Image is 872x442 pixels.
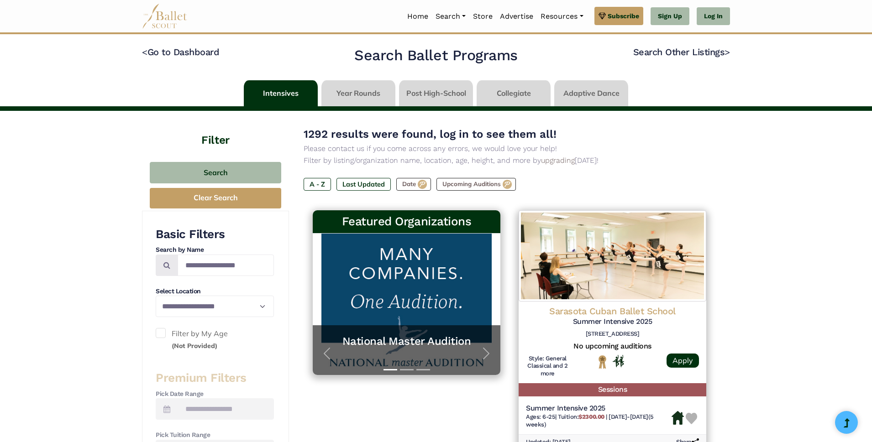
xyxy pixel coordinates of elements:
[552,80,630,106] li: Adaptive Dance
[242,80,320,106] li: Intensives
[156,328,274,351] label: Filter by My Age
[667,354,699,368] a: Apply
[396,178,431,191] label: Date
[725,46,730,57] code: >
[400,364,414,375] button: Slide 2
[496,7,537,26] a: Advertise
[156,431,274,440] h4: Pick Tuition Range
[156,245,274,255] h4: Search by Name
[526,342,699,351] h5: No upcoming auditions
[156,390,274,399] h4: Pick Date Range
[156,287,274,296] h4: Select Location
[432,7,469,26] a: Search
[541,156,575,165] a: upgrading
[172,342,217,350] small: (Not Provided)
[608,11,639,21] span: Subscribe
[142,111,289,148] h4: Filter
[519,210,706,302] img: Logo
[320,80,397,106] li: Year Rounds
[304,143,715,155] p: Please contact us if you come across any errors, we would love your help!
[613,355,624,367] img: In Person
[526,305,699,317] h4: Sarasota Cuban Ballet School
[599,11,606,21] img: gem.svg
[416,364,430,375] button: Slide 3
[322,334,491,348] a: National Master Audition
[320,214,493,229] h3: Featured Organizations
[304,155,715,166] p: Filter by listing/organization name, location, age, height, and more by [DATE]!
[697,7,730,26] a: Log In
[156,370,274,386] h3: Premium Filters
[469,7,496,26] a: Store
[686,413,697,424] img: Heart
[304,178,331,191] label: A - Z
[526,413,654,428] span: [DATE]-[DATE] (5 weeks)
[336,178,391,191] label: Last Updated
[537,7,587,26] a: Resources
[597,355,608,369] img: National
[354,46,517,65] h2: Search Ballet Programs
[519,383,706,396] h5: Sessions
[526,355,569,378] h6: Style: General Classical and 2 more
[526,330,699,338] h6: [STREET_ADDRESS]
[526,413,672,429] h6: | |
[672,411,684,425] img: Housing Available
[142,46,147,57] code: <
[558,413,606,420] span: Tuition:
[150,188,281,208] button: Clear Search
[633,47,730,57] a: Search Other Listings>
[178,255,274,276] input: Search by names...
[526,317,699,327] h5: Summer Intensive 2025
[156,227,274,242] h3: Basic Filters
[304,128,557,140] span: 1292 results were found, log in to see them all!
[436,178,516,191] label: Upcoming Auditions
[383,364,397,375] button: Slide 1
[404,7,432,26] a: Home
[150,162,281,183] button: Search
[651,7,689,26] a: Sign Up
[526,404,672,413] h5: Summer Intensive 2025
[475,80,552,106] li: Collegiate
[142,47,219,57] a: <Go to Dashboard
[526,413,555,420] span: Ages: 6-25
[578,413,604,420] b: $2300.00
[397,80,475,106] li: Post High-School
[594,7,643,25] a: Subscribe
